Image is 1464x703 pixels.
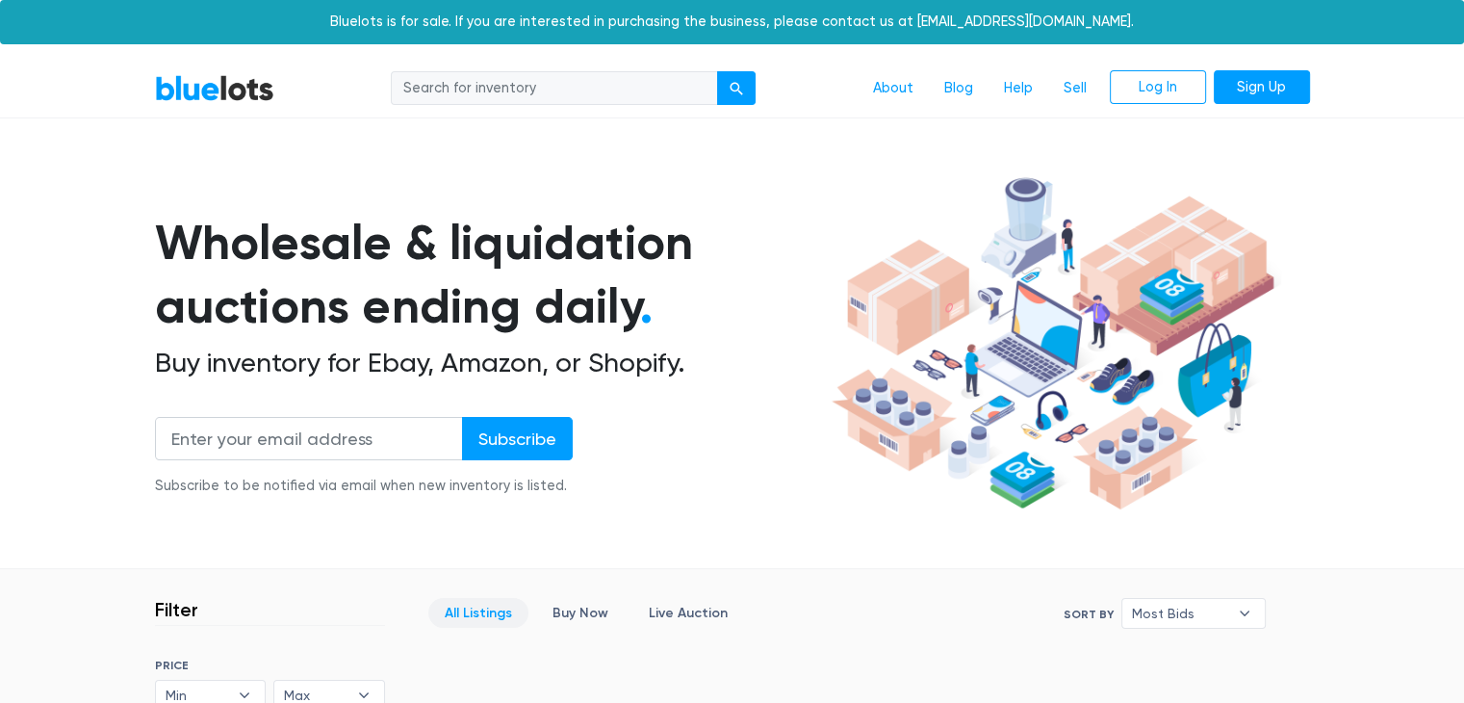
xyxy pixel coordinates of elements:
[632,598,744,628] a: Live Auction
[858,70,929,107] a: About
[1110,70,1206,105] a: Log In
[1214,70,1310,105] a: Sign Up
[1064,606,1114,623] label: Sort By
[155,659,385,672] h6: PRICE
[155,74,274,102] a: BlueLots
[428,598,528,628] a: All Listings
[1224,599,1265,628] b: ▾
[989,70,1048,107] a: Help
[155,476,573,497] div: Subscribe to be notified via email when new inventory is listed.
[155,347,825,379] h2: Buy inventory for Ebay, Amazon, or Shopify.
[825,169,1281,519] img: hero-ee84e7d0318cb26816c560f6b4441b76977f77a177738b4e94f68c95b2b83dbb.png
[929,70,989,107] a: Blog
[462,417,573,460] input: Subscribe
[1132,599,1228,628] span: Most Bids
[155,598,198,621] h3: Filter
[536,598,625,628] a: Buy Now
[1048,70,1102,107] a: Sell
[391,71,718,106] input: Search for inventory
[640,277,653,335] span: .
[155,417,463,460] input: Enter your email address
[155,211,825,339] h1: Wholesale & liquidation auctions ending daily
